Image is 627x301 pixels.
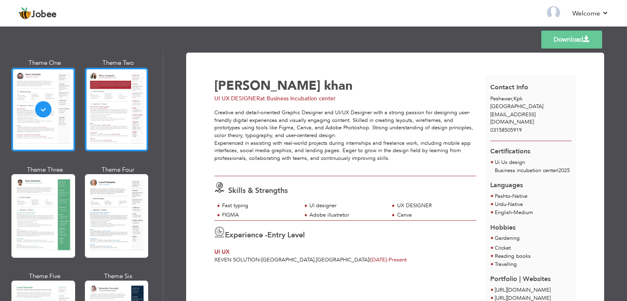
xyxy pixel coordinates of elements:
span: English [495,209,512,216]
li: Medium [495,209,533,217]
div: Adobe illustrator [309,211,384,219]
span: Skills & Strengths [228,186,288,196]
div: Theme Five [13,272,77,281]
span: Pashto [495,193,511,200]
span: [GEOGRAPHIC_DATA] [316,256,369,263]
label: Entry Level [267,230,305,241]
img: jobee.io [18,7,31,20]
div: UI designer [309,202,384,210]
span: [GEOGRAPHIC_DATA] [261,256,314,263]
span: - [387,256,389,263]
span: Portfolio | Websites [490,274,551,283]
li: Native [495,201,533,209]
span: Certifications [490,141,530,156]
span: Urdu [495,201,506,208]
span: Travelling [495,261,517,268]
div: Theme Three [13,166,77,174]
div: Theme Four [87,166,150,174]
span: Gardening [495,235,520,242]
div: Fast typing [222,202,297,210]
span: UI UX [214,248,230,256]
span: XEVEN SOLUTION [214,256,260,263]
div: Creative and detail-oriented Graphic Designer and UI/UX Designer with a strong passion for design... [214,109,476,170]
span: Peshawar [490,95,512,102]
span: Jobee [31,10,57,19]
span: - [506,201,508,208]
span: Contact Info [490,83,528,92]
span: - [511,193,512,200]
div: Theme Two [87,59,150,67]
span: - [512,209,514,216]
span: | [369,256,370,263]
div: UX DESIGNER [397,202,472,210]
span: Ui Ux design [495,159,525,166]
p: Business incubation center 2025 [495,167,570,175]
span: [DATE] [370,256,389,263]
span: Hobbies [490,223,516,232]
span: at Business incubation center [260,95,336,102]
span: Reading books [495,252,531,260]
span: Present [370,256,407,263]
a: Jobee [18,7,57,20]
a: Welcome [572,9,609,18]
span: - [260,256,261,263]
span: [GEOGRAPHIC_DATA] [490,103,543,110]
span: , [512,95,514,102]
span: , [314,256,316,263]
div: Theme Six [87,272,150,281]
span: UI UX DESIGNER [214,95,260,102]
span: khan [324,77,353,94]
span: 03158505919 [490,126,522,134]
span: Experience - [225,230,267,240]
div: Theme One [13,59,77,67]
span: [EMAIL_ADDRESS][DOMAIN_NAME] [490,111,536,126]
a: Download [541,31,602,49]
span: Cricket [495,244,511,252]
div: FIGMA [222,211,297,219]
li: Native [495,193,527,201]
div: Canva [397,211,472,219]
div: Kpk [486,95,576,110]
span: | [557,167,558,174]
img: Profile Img [547,6,560,19]
span: Languages [490,175,523,190]
span: [PERSON_NAME] [214,77,320,94]
a: [URL][DOMAIN_NAME] [495,286,551,294]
